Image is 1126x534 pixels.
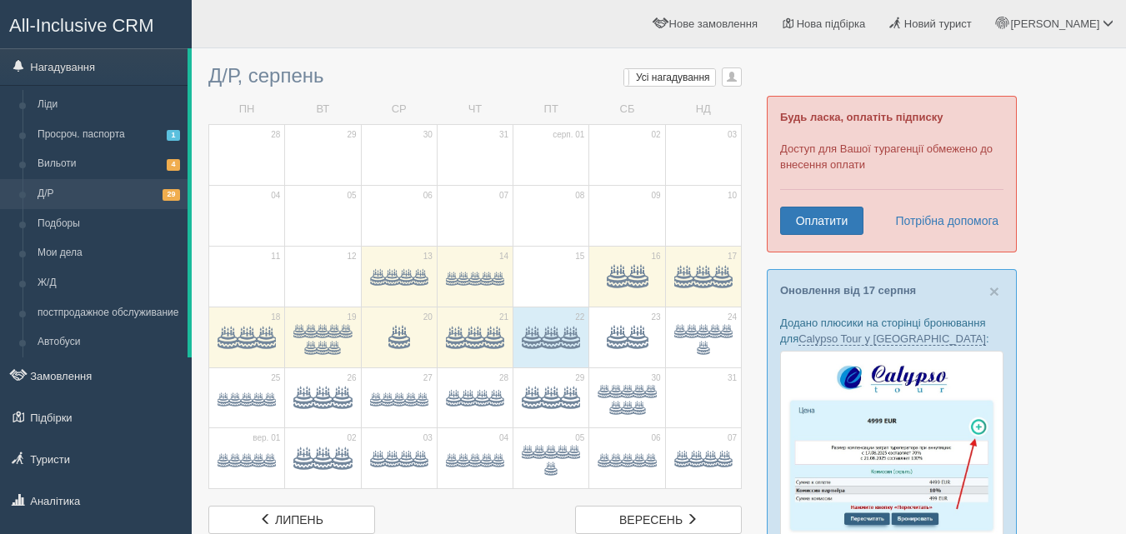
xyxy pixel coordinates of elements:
[437,95,513,124] td: ЧТ
[575,312,584,323] span: 22
[423,190,433,202] span: 06
[575,251,584,262] span: 15
[30,149,188,179] a: Вильоти4
[30,209,188,239] a: Подборы
[652,372,661,384] span: 30
[665,95,741,124] td: НД
[989,282,999,301] span: ×
[669,17,758,30] span: Нове замовлення
[499,190,508,202] span: 07
[271,251,280,262] span: 11
[423,372,433,384] span: 27
[989,282,999,300] button: Close
[271,129,280,141] span: 28
[904,17,972,30] span: Новий турист
[636,72,710,83] span: Усі нагадування
[728,372,737,384] span: 31
[767,96,1017,252] div: Доступ для Вашої турагенції обмежено до внесення оплати
[499,129,508,141] span: 31
[271,312,280,323] span: 18
[499,372,508,384] span: 28
[167,159,180,170] span: 4
[30,238,188,268] a: Мои дела
[347,251,356,262] span: 12
[30,298,188,328] a: постпродажное обслуживание
[208,65,742,87] h3: Д/Р, серпень
[780,315,1003,347] p: Додано плюсики на сторінці бронювання для :
[728,251,737,262] span: 17
[652,129,661,141] span: 02
[163,189,180,200] span: 29
[499,432,508,444] span: 04
[728,190,737,202] span: 10
[1,1,191,47] a: All-Inclusive CRM
[553,129,584,141] span: серп. 01
[30,179,188,209] a: Д/Р29
[589,95,665,124] td: СБ
[513,95,589,124] td: ПТ
[423,129,433,141] span: 30
[652,251,661,262] span: 16
[347,432,356,444] span: 02
[652,432,661,444] span: 06
[884,207,999,235] a: Потрібна допомога
[780,207,863,235] a: Оплатити
[271,190,280,202] span: 04
[652,190,661,202] span: 09
[271,372,280,384] span: 25
[9,15,154,36] span: All-Inclusive CRM
[780,284,916,297] a: Оновлення від 17 серпня
[208,506,375,534] a: липень
[347,190,356,202] span: 05
[652,312,661,323] span: 23
[423,432,433,444] span: 03
[728,312,737,323] span: 24
[575,190,584,202] span: 08
[575,372,584,384] span: 29
[30,268,188,298] a: Ж/Д
[499,251,508,262] span: 14
[797,17,866,30] span: Нова підбірка
[30,327,188,357] a: Автобуси
[347,129,356,141] span: 29
[499,312,508,323] span: 21
[780,111,943,123] b: Будь ласка, оплатіть підписку
[1010,17,1099,30] span: [PERSON_NAME]
[209,95,285,124] td: ПН
[347,372,356,384] span: 26
[728,129,737,141] span: 03
[423,251,433,262] span: 13
[575,506,742,534] a: вересень
[30,90,188,120] a: Ліди
[575,432,584,444] span: 05
[347,312,356,323] span: 19
[798,332,986,346] a: Calypso Tour у [GEOGRAPHIC_DATA]
[361,95,437,124] td: СР
[275,513,323,527] span: липень
[619,513,683,527] span: вересень
[423,312,433,323] span: 20
[285,95,361,124] td: ВТ
[30,120,188,150] a: Просроч. паспорта1
[253,432,280,444] span: вер. 01
[728,432,737,444] span: 07
[167,130,180,141] span: 1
